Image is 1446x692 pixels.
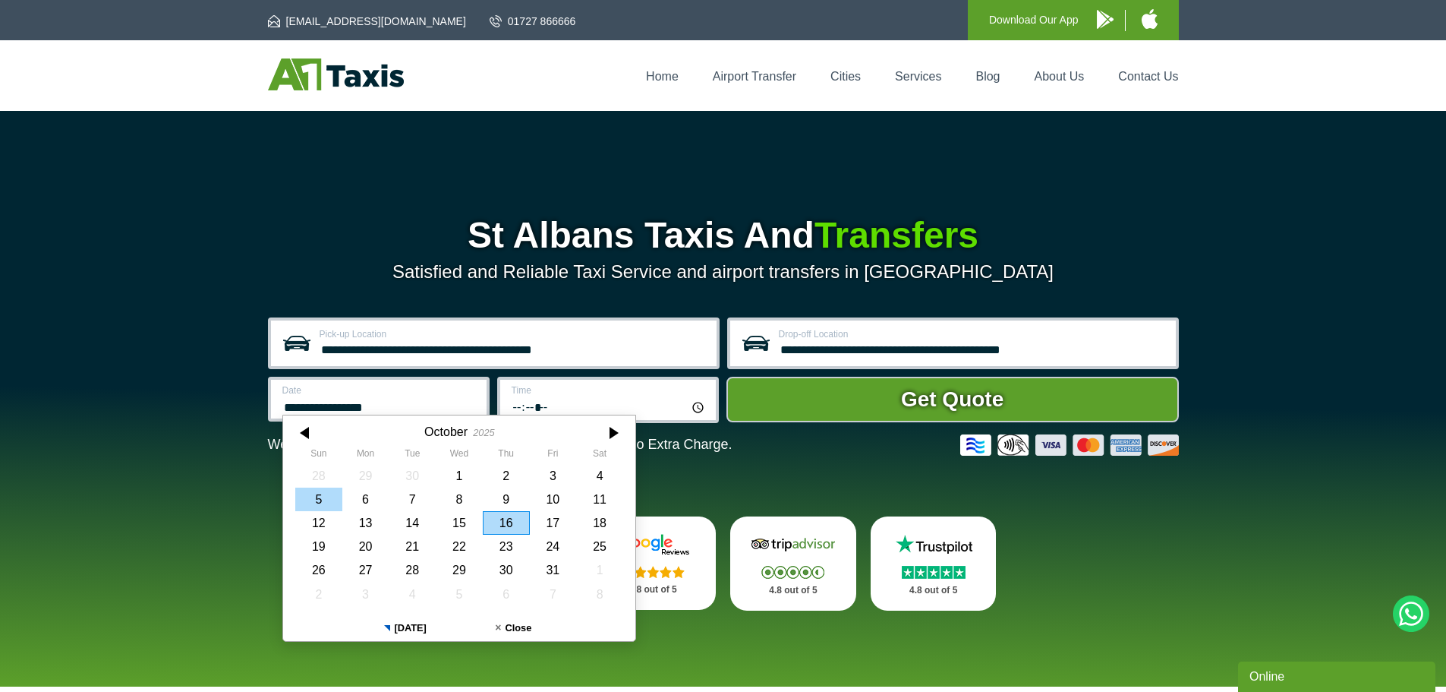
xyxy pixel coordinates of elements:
div: 21 October 2025 [389,535,436,558]
button: Get Quote [726,377,1179,422]
img: A1 Taxis Android App [1097,10,1114,29]
div: 27 October 2025 [342,558,389,582]
a: Airport Transfer [713,70,796,83]
a: 01727 866666 [490,14,576,29]
div: 22 October 2025 [436,535,483,558]
p: 4.8 out of 5 [747,581,840,600]
img: A1 Taxis iPhone App [1142,9,1158,29]
div: 29 October 2025 [436,558,483,582]
a: [EMAIL_ADDRESS][DOMAIN_NAME] [268,14,466,29]
a: Trustpilot Stars 4.8 out of 5 [871,517,997,611]
div: 03 October 2025 [529,464,576,488]
label: Pick-up Location [320,330,707,339]
div: 01 November 2025 [576,558,623,582]
a: Tripadvisor Stars 4.8 out of 5 [730,517,856,611]
th: Saturday [576,448,623,463]
a: Services [895,70,941,83]
div: October [424,425,468,439]
p: Satisfied and Reliable Taxi Service and airport transfers in [GEOGRAPHIC_DATA] [268,261,1179,283]
th: Thursday [482,448,529,463]
button: [DATE] [351,615,459,641]
img: Trustpilot [888,533,979,556]
h1: St Albans Taxis And [268,217,1179,254]
div: 10 October 2025 [529,488,576,511]
div: 31 October 2025 [529,558,576,582]
div: 03 November 2025 [342,583,389,606]
iframe: chat widget [1238,659,1438,692]
span: The Car at No Extra Charge. [558,437,732,452]
p: We Now Accept Card & Contactless Payment In [268,437,732,453]
img: Credit And Debit Cards [960,434,1179,456]
div: 07 November 2025 [529,583,576,606]
a: Home [646,70,679,83]
a: Contact Us [1118,70,1178,83]
div: 26 October 2025 [295,558,342,582]
div: 30 October 2025 [482,558,529,582]
div: 24 October 2025 [529,535,576,558]
div: 13 October 2025 [342,511,389,535]
div: 20 October 2025 [342,535,389,558]
div: 12 October 2025 [295,511,342,535]
div: 16 October 2025 [482,511,529,535]
th: Sunday [295,448,342,463]
div: 23 October 2025 [482,535,529,558]
div: 2025 [473,427,494,438]
div: 06 October 2025 [342,488,389,511]
div: 29 September 2025 [342,464,389,488]
div: 15 October 2025 [436,511,483,535]
div: 25 October 2025 [576,535,623,558]
th: Monday [342,448,389,463]
div: 08 October 2025 [436,488,483,511]
img: Stars [761,566,824,579]
div: 05 October 2025 [295,488,342,511]
p: 4.8 out of 5 [887,581,980,600]
a: About Us [1035,70,1085,83]
a: Blog [975,70,1000,83]
div: 28 September 2025 [295,464,342,488]
div: 02 October 2025 [482,464,529,488]
label: Date [282,386,477,395]
div: 14 October 2025 [389,511,436,535]
span: Transfers [814,215,978,255]
div: 01 October 2025 [436,464,483,488]
div: 08 November 2025 [576,583,623,606]
div: 28 October 2025 [389,558,436,582]
label: Drop-off Location [779,330,1167,339]
label: Time [512,386,707,395]
div: 06 November 2025 [482,583,529,606]
div: 09 October 2025 [482,488,529,511]
a: Cities [830,70,861,83]
div: 07 October 2025 [389,488,436,511]
a: Google Stars 4.8 out of 5 [590,517,716,610]
div: 02 November 2025 [295,583,342,606]
div: 17 October 2025 [529,511,576,535]
div: 19 October 2025 [295,535,342,558]
div: 05 November 2025 [436,583,483,606]
p: 4.8 out of 5 [606,580,699,599]
img: Stars [622,566,685,578]
div: 30 September 2025 [389,464,436,488]
button: Close [459,615,568,641]
th: Friday [529,448,576,463]
div: 04 November 2025 [389,583,436,606]
img: Google [607,533,698,556]
div: 04 October 2025 [576,464,623,488]
img: A1 Taxis St Albans LTD [268,58,404,90]
th: Tuesday [389,448,436,463]
p: Download Our App [989,11,1079,30]
img: Tripadvisor [748,533,839,556]
div: 11 October 2025 [576,488,623,511]
th: Wednesday [436,448,483,463]
img: Stars [902,566,966,579]
div: 18 October 2025 [576,511,623,535]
